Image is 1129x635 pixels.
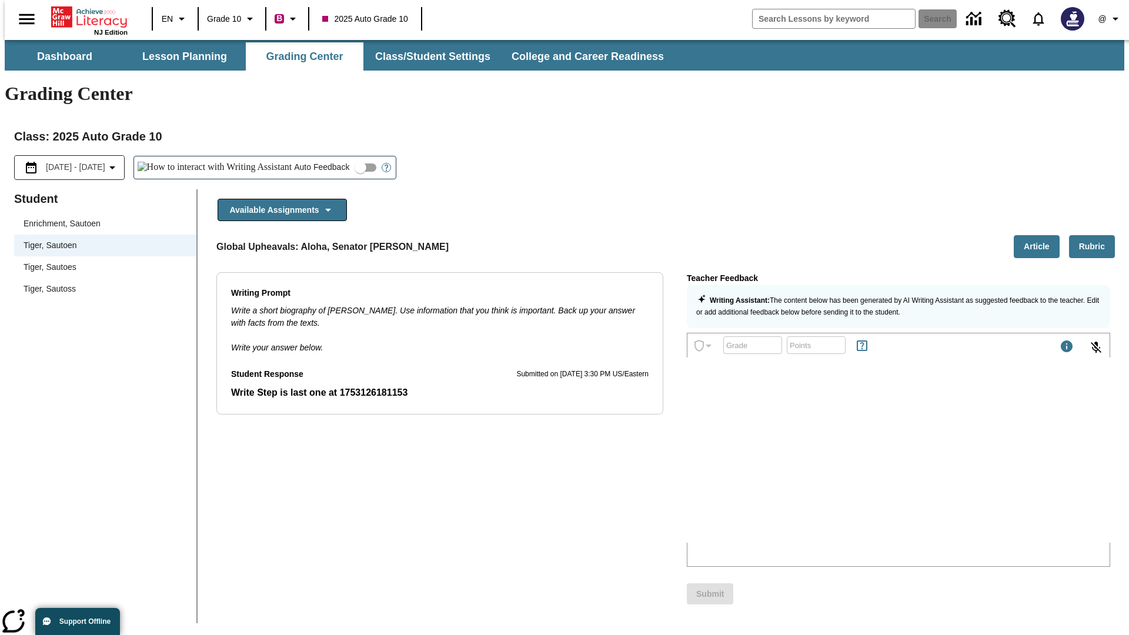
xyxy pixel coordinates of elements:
[162,13,173,25] span: EN
[1023,4,1054,34] a: Notifications
[24,218,187,230] span: Enrichment, Sautoen
[14,278,196,300] div: Tiger, Sautoss
[1054,4,1091,34] button: Select a new avatar
[1061,7,1084,31] img: Avatar
[231,386,649,400] p: Student Response
[5,83,1124,105] h1: Grading Center
[270,8,305,29] button: Boost Class color is violet red. Change class color
[696,295,1101,319] p: The content below has been generated by AI Writing Assistant as suggested feedback to the teacher...
[366,42,500,71] button: Class/Student Settings
[14,256,196,278] div: Tiger, Sautoes
[787,329,846,360] input: Points: Must be equal to or less than 25.
[959,3,991,35] a: Data Center
[1060,339,1074,356] div: Maximum 1000 characters Press Escape to exit toolbar and use left and right arrow keys to access ...
[105,161,119,175] svg: Collapse Date Range Filter
[516,369,649,380] p: Submitted on [DATE] 3:30 PM US/Eastern
[723,336,782,354] div: Grade: Letters, numbers, %, + and - are allowed.
[24,261,187,273] span: Tiger, Sautoes
[14,189,196,208] p: Student
[19,161,119,175] button: Select the date range menu item
[294,161,349,173] span: Auto Feedback
[126,42,243,71] button: Lesson Planning
[502,42,673,71] button: College and Career Readiness
[138,162,292,173] img: How to interact with Writing Assistant
[207,13,241,25] span: Grade 10
[787,336,846,354] div: Points: Must be equal to or less than 25.
[202,8,262,29] button: Grade: Grade 10, Select a grade
[5,42,674,71] div: SubNavbar
[377,156,396,179] button: Open Help for Writing Assistant
[231,305,649,329] p: Write a short biography of [PERSON_NAME]. Use information that you think is important. Back up yo...
[46,161,105,173] span: [DATE] - [DATE]
[6,42,123,71] button: Dashboard
[687,272,1110,285] p: Teacher Feedback
[1069,235,1115,258] button: Rubric, Will open in new tab
[24,283,187,295] span: Tiger, Sautoss
[51,4,128,36] div: Home
[753,9,915,28] input: search field
[231,287,649,300] p: Writing Prompt
[322,13,407,25] span: 2025 Auto Grade 10
[218,199,347,222] button: Available Assignments
[1098,13,1106,25] span: @
[1091,8,1129,29] button: Profile/Settings
[276,11,282,26] span: B
[710,296,770,305] strong: Writing Assistant :
[723,329,782,360] input: Grade: Letters, numbers, %, + and - are allowed.
[156,8,194,29] button: Language: EN, Select a language
[5,40,1124,71] div: SubNavbar
[14,127,1115,146] h2: Class : 2025 Auto Grade 10
[246,42,363,71] button: Grading Center
[94,29,128,36] span: NJ Edition
[14,213,196,235] div: Enrichment, Sautoen
[1014,235,1060,258] button: Article, Will open in new tab
[1082,333,1110,362] button: Click to activate and allow voice recognition
[59,617,111,626] span: Support Offline
[231,368,303,381] p: Student Response
[216,240,449,254] p: Global Upheavals: Aloha, Senator [PERSON_NAME]
[850,334,874,357] button: Rules for Earning Points and Achievements, Will open in new tab
[991,3,1023,35] a: Resource Center, Will open in new tab
[24,239,187,252] span: Tiger, Sautoen
[9,2,44,36] button: Open side menu
[51,5,128,29] a: Home
[231,386,649,400] p: Write Step is last one at 1753126181153
[231,329,649,354] p: Write your answer below.
[14,235,196,256] div: Tiger, Sautoen
[35,608,120,635] button: Support Offline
